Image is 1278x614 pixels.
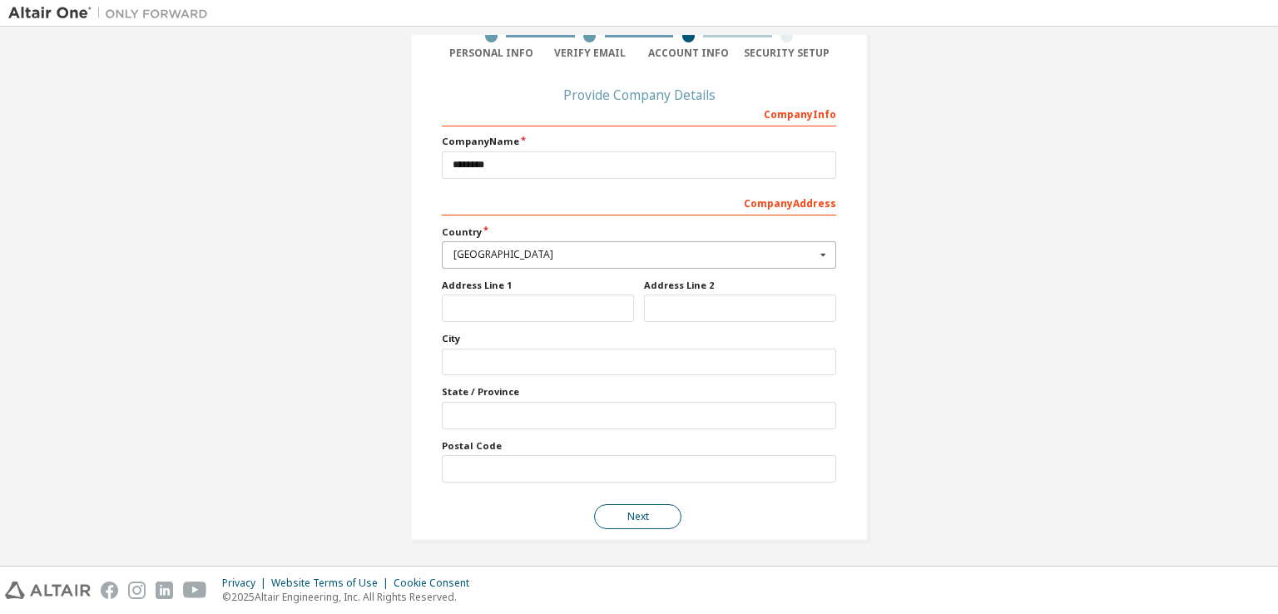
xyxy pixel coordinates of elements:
[442,100,836,126] div: Company Info
[5,582,91,599] img: altair_logo.svg
[128,582,146,599] img: instagram.svg
[442,135,836,148] label: Company Name
[8,5,216,22] img: Altair One
[156,582,173,599] img: linkedin.svg
[222,577,271,590] div: Privacy
[738,47,837,60] div: Security Setup
[594,504,681,529] button: Next
[644,279,836,292] label: Address Line 2
[442,279,634,292] label: Address Line 1
[271,577,394,590] div: Website Terms of Use
[639,47,738,60] div: Account Info
[222,590,479,604] p: © 2025 Altair Engineering, Inc. All Rights Reserved.
[442,189,836,215] div: Company Address
[442,332,836,345] label: City
[183,582,207,599] img: youtube.svg
[442,225,836,239] label: Country
[394,577,479,590] div: Cookie Consent
[453,250,815,260] div: [GEOGRAPHIC_DATA]
[442,90,836,100] div: Provide Company Details
[442,439,836,453] label: Postal Code
[101,582,118,599] img: facebook.svg
[442,47,541,60] div: Personal Info
[442,385,836,399] label: State / Province
[541,47,640,60] div: Verify Email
